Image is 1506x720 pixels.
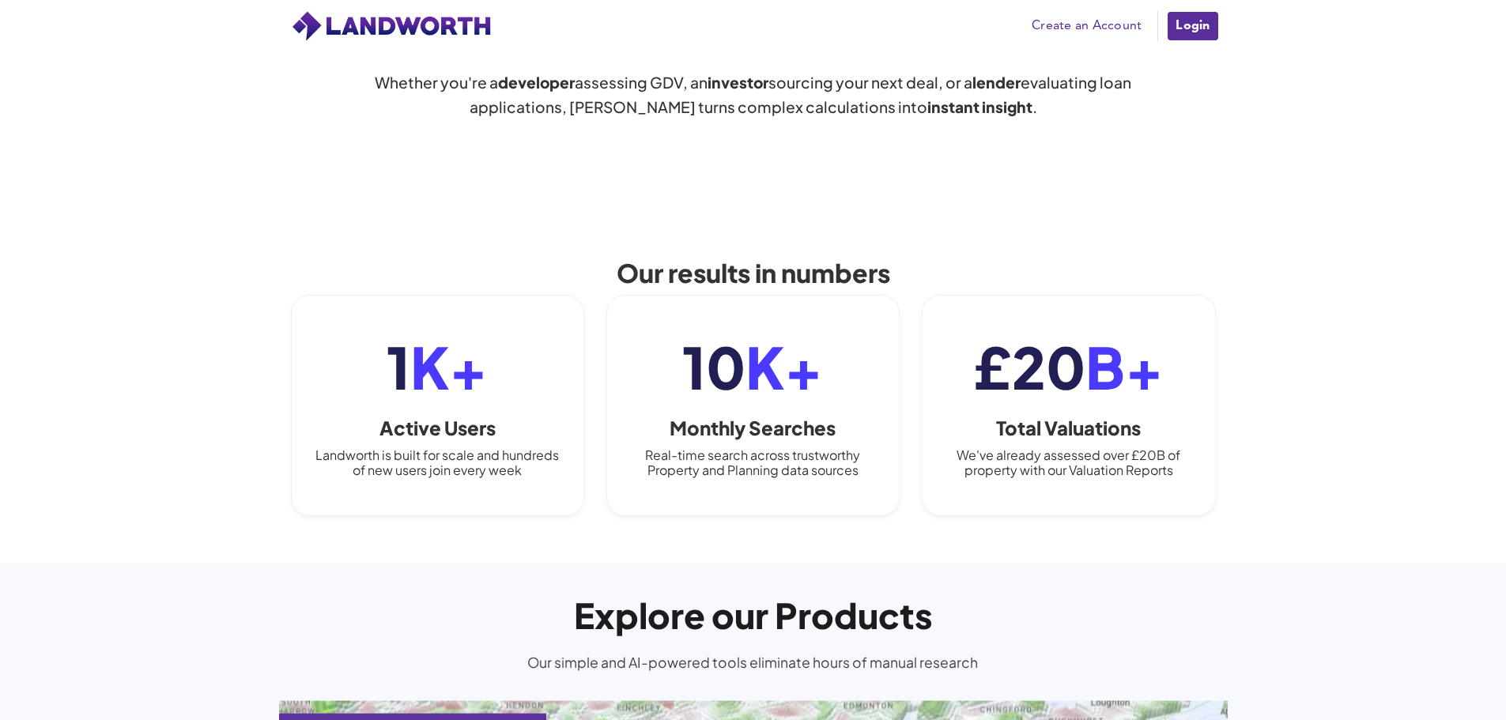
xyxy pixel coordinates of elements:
div: £20 [974,334,1164,400]
strong: lender [972,73,1021,92]
span: K+ [745,330,823,402]
p: We've already assessed over £20B of property with our Valuation Reports [945,447,1192,477]
div: 1 [387,334,488,400]
span: B+ [1085,330,1164,402]
strong: investor [708,73,768,92]
h3: Total Valuations [996,416,1141,439]
div: 10 [682,334,823,400]
span: K+ [410,330,488,402]
h1: Explore our Products [574,566,933,632]
h3: Monthly Searches [670,416,836,439]
a: Create an Account [1024,14,1149,38]
h2: Our results in numbers [516,258,991,287]
strong: instant insight [927,97,1032,116]
a: Login [1166,10,1219,42]
p: Landworth is built for scale and hundreds of new users join every week [314,447,561,477]
div: Our simple and AI-powered tools eliminate hours of manual research [523,653,983,704]
strong: developer [498,73,575,92]
h3: Active Users [379,416,496,439]
p: Real-time search across trustworthy Property and Planning data sources [629,447,877,477]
